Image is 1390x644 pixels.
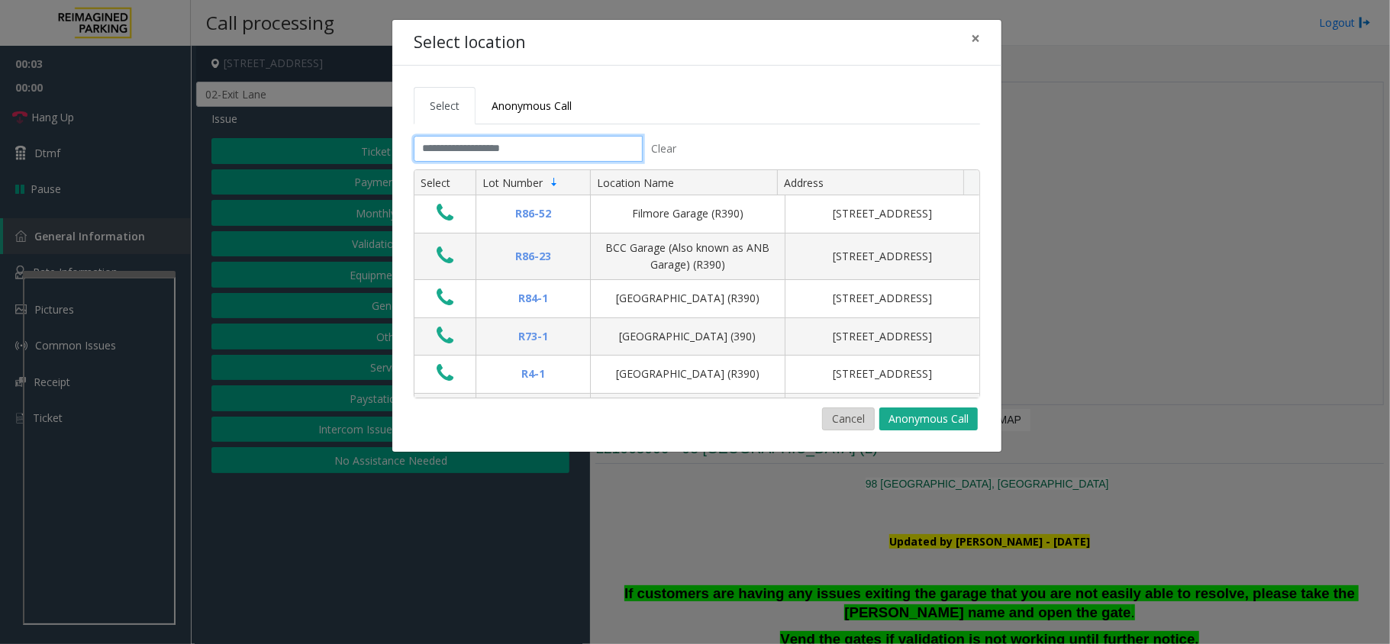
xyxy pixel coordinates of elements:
[600,328,776,345] div: [GEOGRAPHIC_DATA] (390)
[597,175,674,190] span: Location Name
[795,365,970,382] div: [STREET_ADDRESS]
[795,205,970,222] div: [STREET_ADDRESS]
[485,290,581,307] div: R84-1
[795,290,970,307] div: [STREET_ADDRESS]
[430,98,460,113] span: Select
[822,407,875,430] button: Cancel
[600,205,776,222] div: Filmore Garage (R390)
[784,175,824,190] span: Address
[485,248,581,265] div: R86-23
[414,170,979,398] div: Data table
[879,407,978,430] button: Anonymous Call
[960,20,991,57] button: Close
[600,290,776,307] div: [GEOGRAPHIC_DATA] (R390)
[643,136,685,162] button: Clear
[795,328,970,345] div: [STREET_ADDRESS]
[492,98,572,113] span: Anonymous Call
[485,205,581,222] div: R86-52
[600,240,776,274] div: BCC Garage (Also known as ANB Garage) (R390)
[548,176,560,188] span: Sortable
[485,328,581,345] div: R73-1
[482,175,543,190] span: Lot Number
[414,170,476,196] th: Select
[795,248,970,265] div: [STREET_ADDRESS]
[600,365,776,382] div: [GEOGRAPHIC_DATA] (R390)
[485,365,581,382] div: R4-1
[971,27,980,49] span: ×
[414,31,525,55] h4: Select location
[414,87,980,124] ul: Tabs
